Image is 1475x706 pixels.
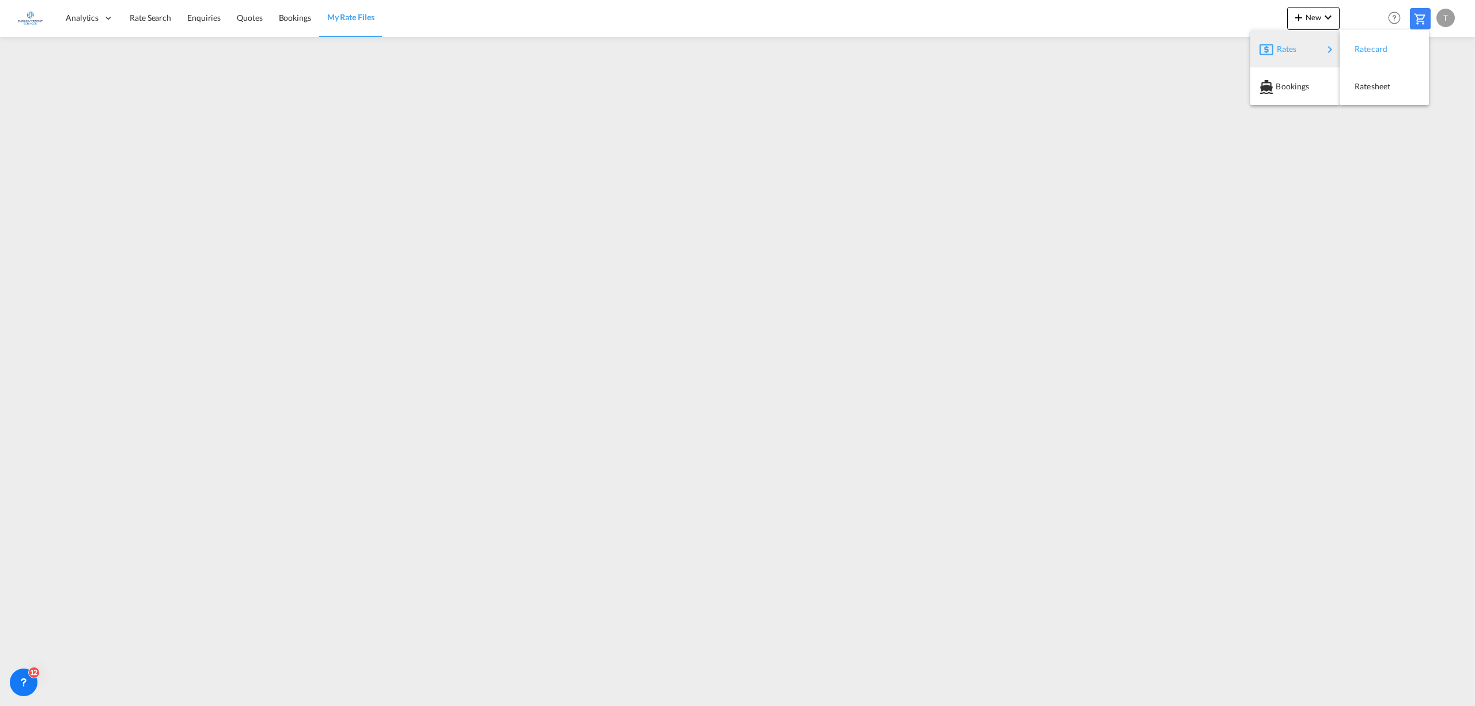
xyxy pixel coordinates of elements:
[1355,75,1367,98] span: Ratesheet
[1349,35,1420,63] div: Ratecard
[1349,72,1420,101] div: Ratesheet
[1250,67,1340,105] button: Bookings
[1323,43,1337,56] md-icon: icon-chevron-right
[1277,37,1291,61] span: Rates
[1276,75,1288,98] span: Bookings
[1355,37,1367,61] span: Ratecard
[1260,72,1330,101] div: Bookings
